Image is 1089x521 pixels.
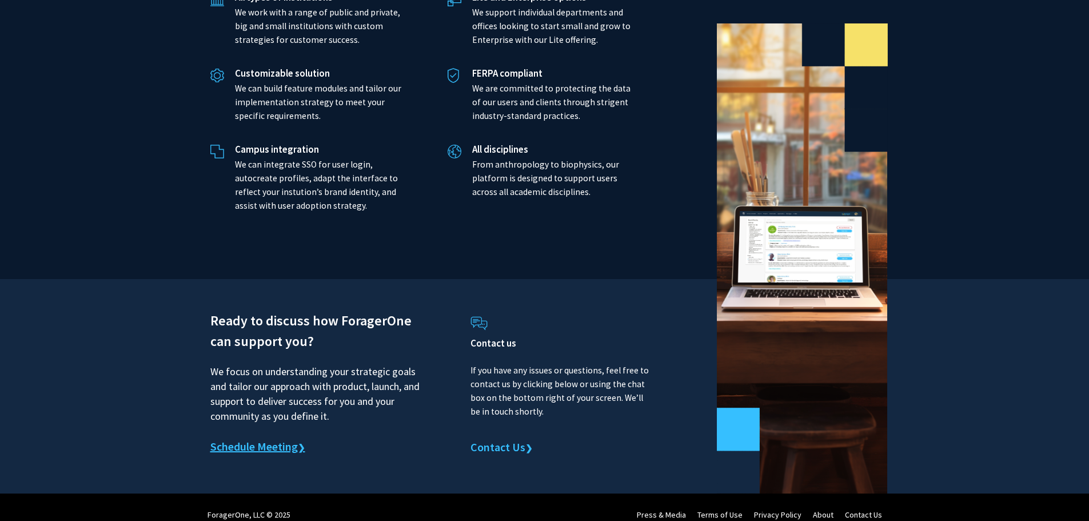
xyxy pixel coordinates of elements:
[210,311,422,352] h2: Ready to discuss how ForagerOne can support you?
[525,443,533,454] span: ❯
[472,82,639,123] p: We are committed to protecting the data of our users and clients through strigent industry-standa...
[210,439,305,456] a: Schedule Meeting❯
[754,510,801,520] a: Privacy Policy
[472,67,639,79] h5: FERPA compliant
[470,439,533,456] a: Contact Us❯
[470,316,488,331] img: Contact Us icon
[9,470,49,512] iframe: Chat
[470,337,651,349] h4: Contact us
[235,67,401,79] h5: Customizable solution
[472,144,639,155] h5: All disciplines
[210,356,422,424] p: We focus on understanding your strategic goals and tailor our approach with product, launch, and ...
[472,6,639,47] p: We support individual departments and offices looking to start small and grow to Enterprise with ...
[813,510,833,520] a: About
[235,144,401,155] h5: Campus integration
[845,510,882,520] a: Contact Us
[235,158,401,213] p: We can integrate SSO for user login, autocreate profiles, adapt the interface to reflect your ins...
[298,442,305,453] span: ❯
[637,510,686,520] a: Press & Media
[697,510,743,520] a: Terms of Use
[235,82,401,123] p: We can build feature modules and tailor our implementation strategy to meet your specific require...
[470,353,651,419] p: If you have any issues or questions, feel free to contact us by clicking below or using the chat ...
[472,158,639,199] p: From anthropology to biophysics, our platform is designed to support users across all academic di...
[235,6,401,47] p: We work with a range of public and private, big and small institutions with custom strategies for...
